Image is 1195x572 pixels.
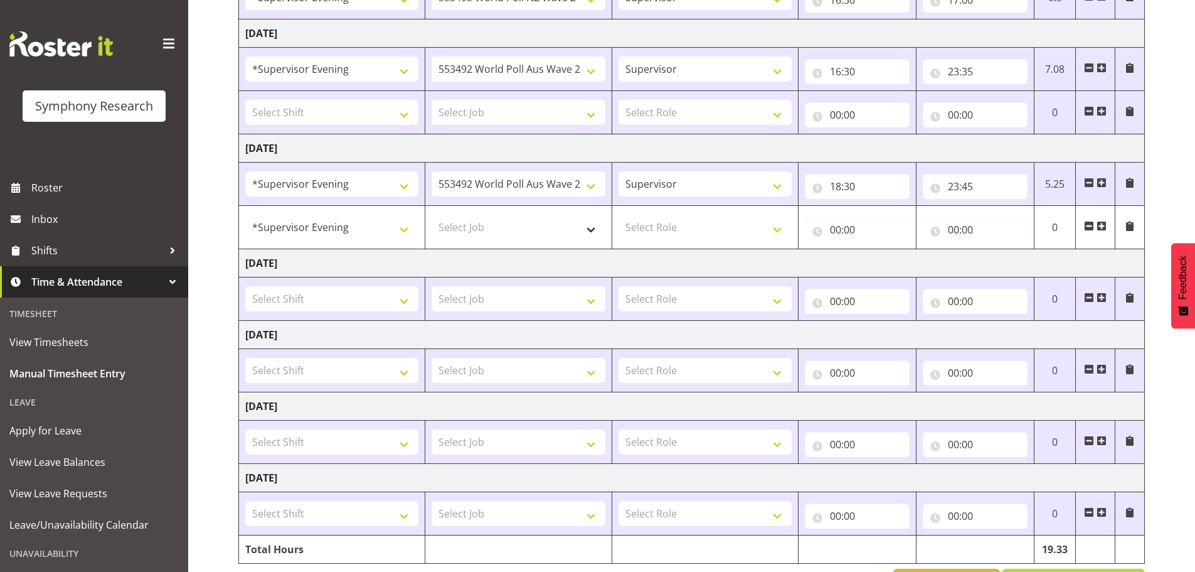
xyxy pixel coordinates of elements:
[805,504,910,529] input: Click to select...
[9,364,179,383] span: Manual Timesheet Entry
[239,321,1145,349] td: [DATE]
[923,504,1028,529] input: Click to select...
[805,174,910,199] input: Click to select...
[239,464,1145,492] td: [DATE]
[35,97,153,116] div: Symphony Research
[31,241,163,260] span: Shifts
[239,392,1145,421] td: [DATE]
[3,301,185,326] div: Timesheet
[3,509,185,541] a: Leave/Unavailability Calendar
[923,289,1028,314] input: Click to select...
[3,358,185,389] a: Manual Timesheet Entry
[3,389,185,415] div: Leave
[923,102,1028,127] input: Click to select...
[805,432,910,457] input: Click to select...
[239,249,1145,278] td: [DATE]
[923,59,1028,84] input: Click to select...
[3,326,185,358] a: View Timesheets
[3,446,185,478] a: View Leave Balances
[1034,48,1076,91] td: 7.08
[9,515,179,534] span: Leave/Unavailability Calendar
[239,19,1145,48] td: [DATE]
[239,134,1145,163] td: [DATE]
[805,217,910,242] input: Click to select...
[31,210,182,229] span: Inbox
[1171,243,1195,328] button: Feedback - Show survey
[805,289,910,314] input: Click to select...
[923,432,1028,457] input: Click to select...
[1034,492,1076,536] td: 0
[9,484,179,503] span: View Leave Requests
[1034,206,1076,249] td: 0
[805,59,910,84] input: Click to select...
[9,453,179,472] span: View Leave Balances
[239,536,425,564] td: Total Hours
[1034,536,1076,564] td: 19.33
[805,360,910,386] input: Click to select...
[1177,256,1189,299] span: Feedback
[3,478,185,509] a: View Leave Requests
[9,31,113,57] img: Rosterit website logo
[3,415,185,446] a: Apply for Leave
[9,421,179,440] span: Apply for Leave
[3,541,185,566] div: Unavailability
[805,102,910,127] input: Click to select...
[923,360,1028,386] input: Click to select...
[1034,349,1076,392] td: 0
[1034,278,1076,321] td: 0
[923,217,1028,242] input: Click to select...
[1034,421,1076,464] td: 0
[1034,91,1076,134] td: 0
[9,333,179,352] span: View Timesheets
[1034,163,1076,206] td: 5.25
[31,273,163,291] span: Time & Attendance
[31,178,182,197] span: Roster
[923,174,1028,199] input: Click to select...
